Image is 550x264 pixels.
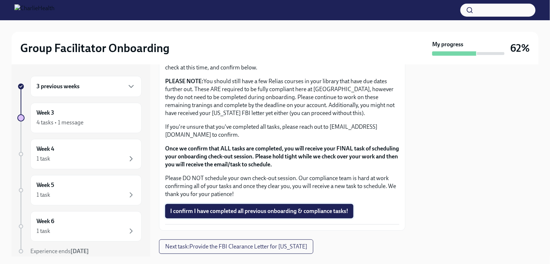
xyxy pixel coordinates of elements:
[165,174,399,198] p: Please DO NOT schedule your own check-out session. Our compliance team is hard at work confirming...
[36,155,50,163] div: 1 task
[36,145,54,153] h6: Week 4
[14,4,55,16] img: CharlieHealth
[432,41,463,48] strong: My progress
[20,41,169,55] h2: Group Facilitator Onboarding
[165,78,203,85] strong: PLEASE NOTE:
[36,82,80,90] h6: 3 previous weeks
[165,243,307,250] span: Next task : Provide the FBI Clearance Letter for [US_STATE]
[70,248,89,255] strong: [DATE]
[17,211,142,242] a: Week 61 task
[36,109,54,117] h6: Week 3
[36,181,54,189] h6: Week 5
[165,204,353,218] button: I confirm I have completed all previous onboarding & compliance tasks!
[36,227,50,235] div: 1 task
[510,42,530,55] h3: 62%
[30,248,89,255] span: Experience ends
[165,123,399,139] p: If you're unsure that you've completed all tasks, please reach out to [EMAIL_ADDRESS][DOMAIN_NAME...
[17,103,142,133] a: Week 34 tasks • 1 message
[170,208,348,215] span: I confirm I have completed all previous onboarding & compliance tasks!
[159,239,313,254] button: Next task:Provide the FBI Clearance Letter for [US_STATE]
[165,77,399,117] p: You should still have a few Relias courses in your library that have due dates further out. These...
[165,145,399,168] strong: Once we confirm that ALL tasks are completed, you will receive your FINAL task of scheduling your...
[17,139,142,169] a: Week 41 task
[36,191,50,199] div: 1 task
[30,76,142,97] div: 3 previous weeks
[36,217,54,225] h6: Week 6
[36,119,83,127] div: 4 tasks • 1 message
[17,175,142,205] a: Week 51 task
